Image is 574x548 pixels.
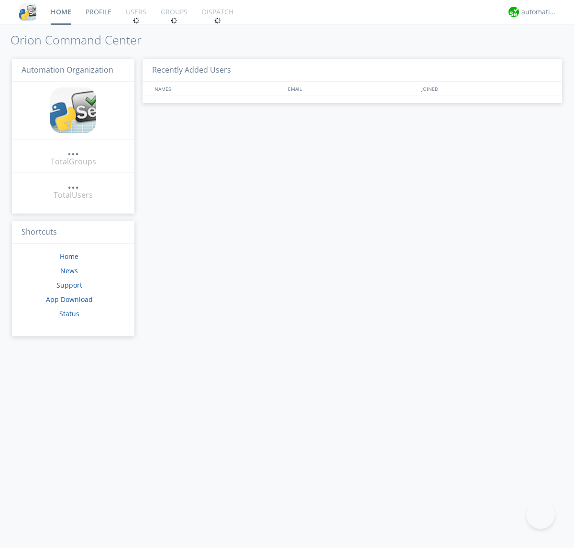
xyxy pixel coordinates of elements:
[51,156,96,167] div: Total Groups
[59,309,79,318] a: Status
[60,266,78,275] a: News
[22,64,113,75] span: Automation Organization
[67,179,79,188] div: ...
[214,17,221,24] img: spin.svg
[508,7,519,17] img: d2d01cd9b4174d08988066c6d424eccd
[67,145,79,155] div: ...
[286,82,419,96] div: EMAIL
[60,252,78,261] a: Home
[143,59,562,82] h3: Recently Added Users
[133,17,140,24] img: spin.svg
[526,500,555,529] iframe: Toggle Customer Support
[521,7,557,17] div: automation+atlas
[56,280,82,290] a: Support
[419,82,553,96] div: JOINED
[171,17,177,24] img: spin.svg
[19,3,36,21] img: cddb5a64eb264b2086981ab96f4c1ba7
[67,145,79,156] a: ...
[12,221,134,244] h3: Shortcuts
[50,87,96,133] img: cddb5a64eb264b2086981ab96f4c1ba7
[46,295,93,304] a: App Download
[67,179,79,190] a: ...
[152,82,283,96] div: NAMES
[54,190,93,201] div: Total Users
